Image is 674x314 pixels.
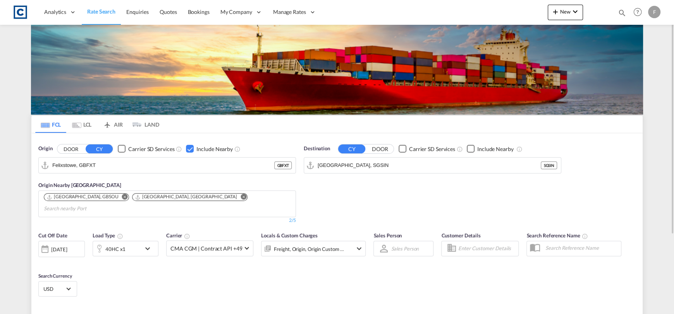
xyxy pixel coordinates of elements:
[128,116,159,133] md-tab-item: LAND
[44,8,66,16] span: Analytics
[618,9,626,17] md-icon: icon-magnify
[93,232,123,239] span: Load Type
[143,244,156,253] md-icon: icon-chevron-down
[186,145,233,153] md-checkbox: Checkbox No Ink
[366,144,394,153] button: DOOR
[35,116,159,133] md-pagination-wrapper: Use the left and right arrow keys to navigate between tabs
[304,158,561,173] md-input-container: Singapore, SGSIN
[57,144,84,153] button: DOOR
[274,244,344,254] div: Freight Origin Origin Custom Factory Stuffing
[43,285,65,292] span: USD
[126,9,149,15] span: Enquiries
[582,233,588,239] md-icon: Your search will be saved by the below given name
[51,246,67,253] div: [DATE]
[39,158,296,173] md-input-container: Felixstowe, GBFXT
[46,194,120,200] div: Press delete to remove this chip.
[261,232,318,239] span: Locals & Custom Charges
[273,8,306,16] span: Manage Rates
[236,194,247,201] button: Remove
[38,145,52,153] span: Origin
[97,116,128,133] md-tab-item: AIR
[526,232,588,239] span: Search Reference Name
[551,9,580,15] span: New
[135,194,237,200] div: London Gateway Port, GBLGP
[188,9,210,15] span: Bookings
[457,146,463,152] md-icon: Unchecked: Search for CY (Container Yard) services for all selected carriers.Checked : Search for...
[196,145,233,153] div: Include Nearby
[166,232,190,239] span: Carrier
[87,8,115,15] span: Rate Search
[390,243,420,254] md-select: Sales Person
[571,7,580,16] md-icon: icon-chevron-down
[318,160,541,171] input: Search by Port
[618,9,626,20] div: icon-magnify
[117,233,123,239] md-icon: icon-information-outline
[354,244,363,253] md-icon: icon-chevron-down
[477,145,514,153] div: Include Nearby
[648,6,660,18] div: F
[93,241,158,256] div: 40HC x1icon-chevron-down
[52,160,274,171] input: Search by Port
[160,9,177,15] span: Quotes
[184,233,190,239] md-icon: The selected Trucker/Carrierwill be displayed in the rate results If the rates are from another f...
[541,242,621,254] input: Search Reference Name
[551,7,560,16] md-icon: icon-plus 400-fg
[105,244,126,254] div: 40HC x1
[117,194,129,201] button: Remove
[38,182,121,188] span: Origin Nearby [GEOGRAPHIC_DATA]
[338,144,365,153] button: CY
[35,116,66,133] md-tab-item: FCL
[38,273,72,279] span: Search Currency
[289,217,296,224] div: 2/5
[103,120,112,126] md-icon: icon-airplane
[261,241,366,256] div: Freight Origin Origin Custom Factory Stuffingicon-chevron-down
[43,283,73,294] md-select: Select Currency: $ USDUnited States Dollar
[43,191,292,215] md-chips-wrap: Chips container. Use arrow keys to select chips.
[12,3,29,21] img: 1fdb9190129311efbfaf67cbb4249bed.jpeg
[541,161,557,169] div: SGSIN
[170,245,242,252] span: CMA CGM | Contract API +49
[631,5,648,19] div: Help
[631,5,644,19] span: Help
[304,145,330,153] span: Destination
[44,202,117,215] input: Search nearby Port
[548,5,583,20] button: icon-plus 400-fgNewicon-chevron-down
[38,256,44,266] md-datepicker: Select
[176,146,182,152] md-icon: Unchecked: Search for CY (Container Yard) services for all selected carriers.Checked : Search for...
[467,145,514,153] md-checkbox: Checkbox No Ink
[234,146,241,152] md-icon: Unchecked: Ignores neighbouring ports when fetching rates.Checked : Includes neighbouring ports w...
[441,232,480,239] span: Customer Details
[66,116,97,133] md-tab-item: LCL
[135,194,239,200] div: Press delete to remove this chip.
[128,145,174,153] div: Carrier SD Services
[220,8,252,16] span: My Company
[516,146,522,152] md-icon: Unchecked: Ignores neighbouring ports when fetching rates.Checked : Includes neighbouring ports w...
[38,232,67,239] span: Cut Off Date
[86,144,113,153] button: CY
[409,145,455,153] div: Carrier SD Services
[38,241,85,257] div: [DATE]
[118,145,174,153] md-checkbox: Checkbox No Ink
[46,194,119,200] div: Southampton, GBSOU
[31,25,643,115] img: LCL+%26+FCL+BACKGROUND.png
[399,145,455,153] md-checkbox: Checkbox No Ink
[373,232,402,239] span: Sales Person
[458,243,516,254] input: Enter Customer Details
[274,161,292,169] div: GBFXT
